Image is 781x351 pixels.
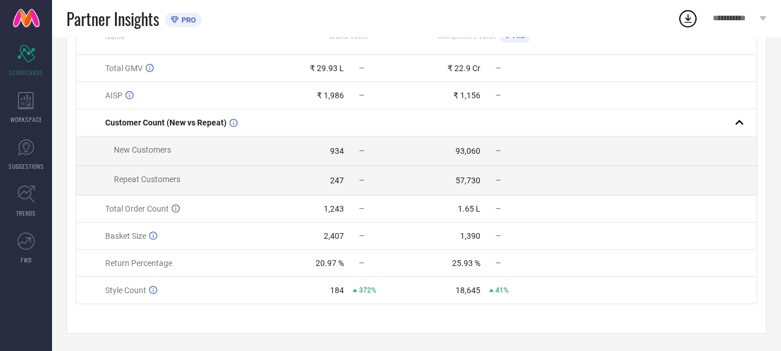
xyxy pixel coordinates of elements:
[114,145,171,154] span: New Customers
[105,286,146,295] span: Style Count
[447,64,480,73] div: ₹ 22.9 Cr
[330,146,344,156] div: 934
[359,64,364,72] span: —
[458,204,480,213] div: 1.65 L
[105,91,123,100] span: AISP
[460,231,480,241] div: 1,390
[495,259,501,267] span: —
[495,205,501,213] span: —
[105,204,169,213] span: Total Order Count
[456,176,480,185] div: 57,730
[10,115,42,124] span: WORKSPACE
[316,258,344,268] div: 20.97 %
[330,176,344,185] div: 247
[495,176,501,184] span: —
[359,91,364,99] span: —
[495,91,501,99] span: —
[495,64,501,72] span: —
[359,232,364,240] span: —
[678,8,698,29] div: Open download list
[105,231,146,241] span: Basket Size
[456,286,480,295] div: 18,645
[21,256,32,264] span: FWD
[324,231,344,241] div: 2,407
[114,175,180,184] span: Repeat Customers
[105,258,172,268] span: Return Percentage
[452,258,480,268] div: 25.93 %
[310,64,344,73] div: ₹ 29.93 L
[359,205,364,213] span: —
[317,91,344,100] div: ₹ 1,986
[16,209,36,217] span: TRENDS
[359,259,364,267] span: —
[105,64,143,73] span: Total GMV
[495,147,501,155] span: —
[105,118,227,127] span: Customer Count (New vs Repeat)
[359,147,364,155] span: —
[9,68,43,77] span: SCORECARDS
[179,16,196,24] span: PRO
[330,286,344,295] div: 184
[495,232,501,240] span: —
[66,7,159,31] span: Partner Insights
[359,286,376,294] span: 372%
[105,33,124,41] span: Name
[359,176,364,184] span: —
[324,204,344,213] div: 1,243
[495,286,509,294] span: 41%
[453,91,480,100] div: ₹ 1,156
[9,162,44,171] span: SUGGESTIONS
[456,146,480,156] div: 93,060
